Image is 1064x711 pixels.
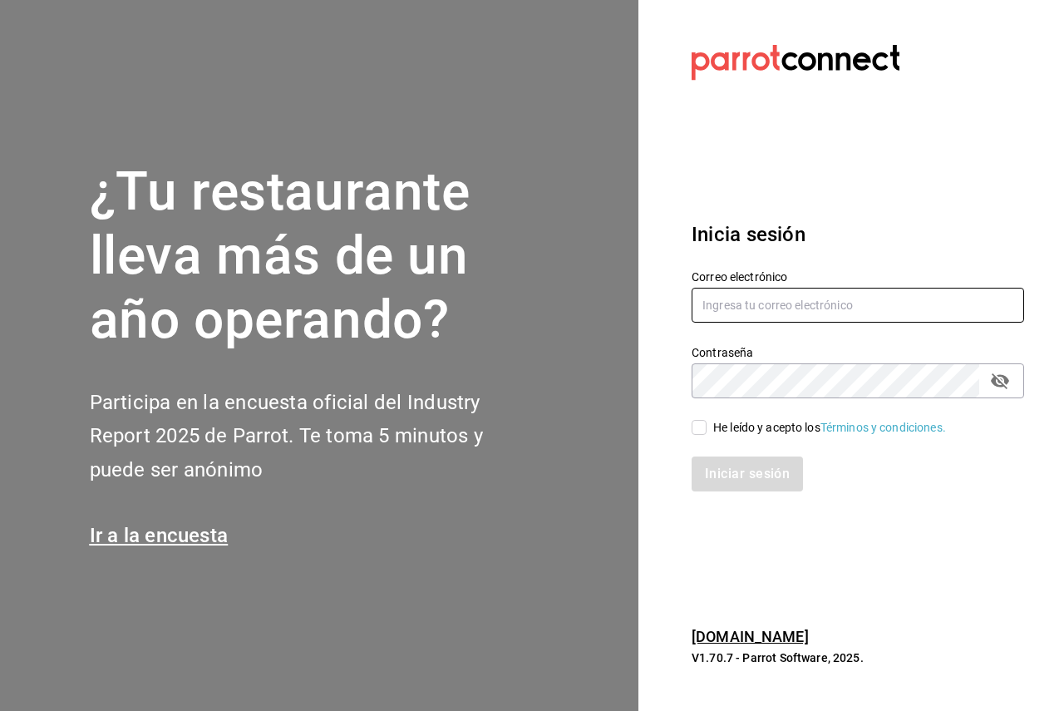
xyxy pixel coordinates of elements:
h1: ¿Tu restaurante lleva más de un año operando? [90,160,539,352]
label: Contraseña [692,347,1024,358]
label: Correo electrónico [692,271,1024,283]
a: Términos y condiciones. [820,421,946,434]
a: Ir a la encuesta [90,524,229,547]
input: Ingresa tu correo electrónico [692,288,1024,323]
h3: Inicia sesión [692,220,1024,249]
div: He leído y acepto los [713,419,946,437]
p: V1.70.7 - Parrot Software, 2025. [692,649,1024,666]
button: passwordField [986,367,1014,395]
a: [DOMAIN_NAME] [692,628,809,645]
h2: Participa en la encuesta oficial del Industry Report 2025 de Parrot. Te toma 5 minutos y puede se... [90,386,539,487]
